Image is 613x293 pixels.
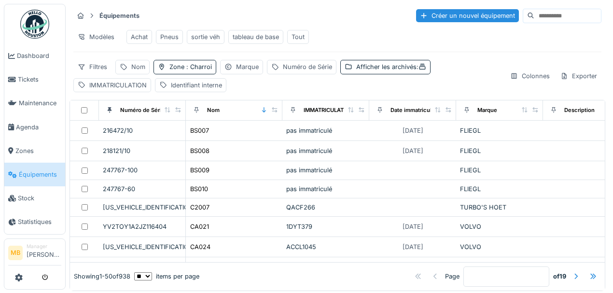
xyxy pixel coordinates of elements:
div: Pneus [160,32,179,42]
div: [DATE] [403,222,423,231]
div: pas immatriculé [286,126,365,135]
li: MB [8,246,23,260]
div: Nom [131,62,145,71]
div: FLIEGL [460,126,539,135]
div: TURBO'S HOET [460,203,539,212]
div: Afficher les archivés [356,62,426,71]
div: 216472/10 [103,126,181,135]
div: BS010 [190,184,208,194]
div: [DATE] [403,126,423,135]
div: Exporter [556,69,601,83]
div: ACCL1045 [286,242,365,251]
span: Statistiques [18,217,61,226]
div: sortie véh [191,32,220,42]
div: [DATE] [403,242,423,251]
div: Date immatriculation (1ere) [390,106,461,114]
div: QACF266 [286,203,365,212]
div: FLIEGL [460,166,539,175]
strong: of 19 [553,272,566,281]
span: Stock [18,194,61,203]
div: Zone [169,62,212,71]
span: Équipements [19,170,61,179]
div: BS007 [190,126,209,135]
div: CA024 [190,242,210,251]
div: FLIEGL [460,184,539,194]
div: Description [564,106,595,114]
div: [US_VEHICLE_IDENTIFICATION_NUMBER] [103,242,181,251]
div: VOLVO [460,242,539,251]
div: Marque [236,62,259,71]
div: 218121/10 [103,146,181,155]
span: Tickets [18,75,61,84]
div: pas immatriculé [286,166,365,175]
div: YV2TOY1A2JZ116404 [103,222,181,231]
li: [PERSON_NAME] [27,243,61,264]
a: Stock [4,186,65,210]
div: FLIEGL [460,146,539,155]
div: BS009 [190,166,209,175]
div: Achat [131,32,148,42]
div: pas immatriculé [286,146,365,155]
div: Page [445,272,460,281]
div: BS008 [190,146,209,155]
div: IMMATRICULATION [304,106,354,114]
a: Agenda [4,115,65,139]
div: 1DYT379 [286,222,365,231]
div: Colonnes [506,69,554,83]
div: Manager [27,243,61,250]
strong: Équipements [96,11,143,20]
span: : Charroi [184,63,212,70]
span: : [417,63,426,70]
div: 247767-60 [103,184,181,194]
a: Équipements [4,163,65,186]
a: Tickets [4,68,65,91]
div: IMMATRICULATION [89,81,147,90]
div: VOLVO [460,222,539,231]
div: Filtres [73,60,111,74]
div: Tout [292,32,305,42]
span: Dashboard [17,51,61,60]
div: Identifiant interne [171,81,222,90]
div: [US_VEHICLE_IDENTIFICATION_NUMBER] [103,203,181,212]
a: Maintenance [4,91,65,115]
div: Nom [207,106,220,114]
div: Numéro de Série [120,106,165,114]
a: Dashboard [4,44,65,68]
span: Maintenance [19,98,61,108]
div: tableau de base [233,32,279,42]
span: Agenda [16,123,61,132]
span: Zones [15,146,61,155]
a: Zones [4,139,65,163]
div: Showing 1 - 50 of 938 [74,272,130,281]
a: Statistiques [4,210,65,234]
div: 247767-100 [103,166,181,175]
div: items per page [134,272,199,281]
div: Marque [477,106,497,114]
div: Créer un nouvel équipement [416,9,519,22]
a: MB Manager[PERSON_NAME] [8,243,61,266]
img: Badge_color-CXgf-gQk.svg [20,10,49,39]
div: C2007 [190,203,209,212]
div: Numéro de Série [283,62,332,71]
div: Modèles [73,30,119,44]
div: pas immatriculé [286,184,365,194]
div: [DATE] [403,146,423,155]
div: CA021 [190,222,209,231]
